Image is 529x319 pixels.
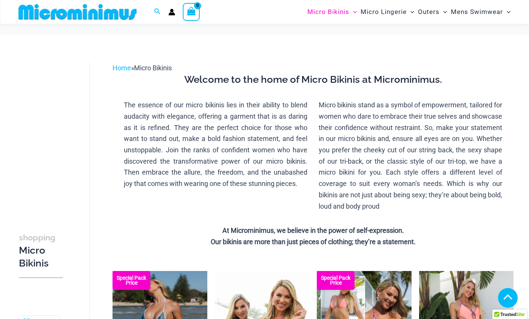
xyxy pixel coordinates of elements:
img: MM SHOP LOGO FLAT [15,3,140,20]
span: shopping [19,233,56,242]
strong: At Microminimus, we believe in the power of self-expression. [222,226,404,234]
a: Home [113,64,131,72]
nav: Site Navigation [304,1,514,23]
span: Menu Toggle [349,2,357,22]
a: Search icon link [154,7,161,17]
a: Micro LingerieMenu ToggleMenu Toggle [359,2,416,22]
span: Micro Bikinis [307,2,349,22]
span: Menu Toggle [503,2,510,22]
span: Outers [418,2,440,22]
b: Special Pack Price [113,276,150,285]
h3: Micro Bikinis [19,231,63,269]
iframe: TrustedSite Certified [19,56,87,208]
p: The essence of our micro bikinis lies in their ability to blend audacity with elegance, offering ... [124,99,307,189]
span: Micro Bikinis [134,64,172,72]
h3: Welcome to the home of Micro Bikinis at Microminimus. [118,73,508,86]
a: View Shopping Cart, empty [183,3,200,20]
a: Account icon link [168,9,175,15]
strong: Our bikinis are more than just pieces of clothing; they’re a statement. [211,238,416,246]
span: Mens Swimwear [451,2,503,22]
span: Menu Toggle [440,2,447,22]
span: » [113,64,172,72]
a: Mens SwimwearMenu ToggleMenu Toggle [449,2,512,22]
span: Micro Lingerie [361,2,407,22]
a: Micro BikinisMenu ToggleMenu Toggle [305,2,359,22]
b: Special Pack Price [317,276,355,285]
a: OutersMenu ToggleMenu Toggle [416,2,449,22]
p: Micro bikinis stand as a symbol of empowerment, tailored for women who dare to embrace their true... [319,99,502,212]
span: Menu Toggle [407,2,414,22]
